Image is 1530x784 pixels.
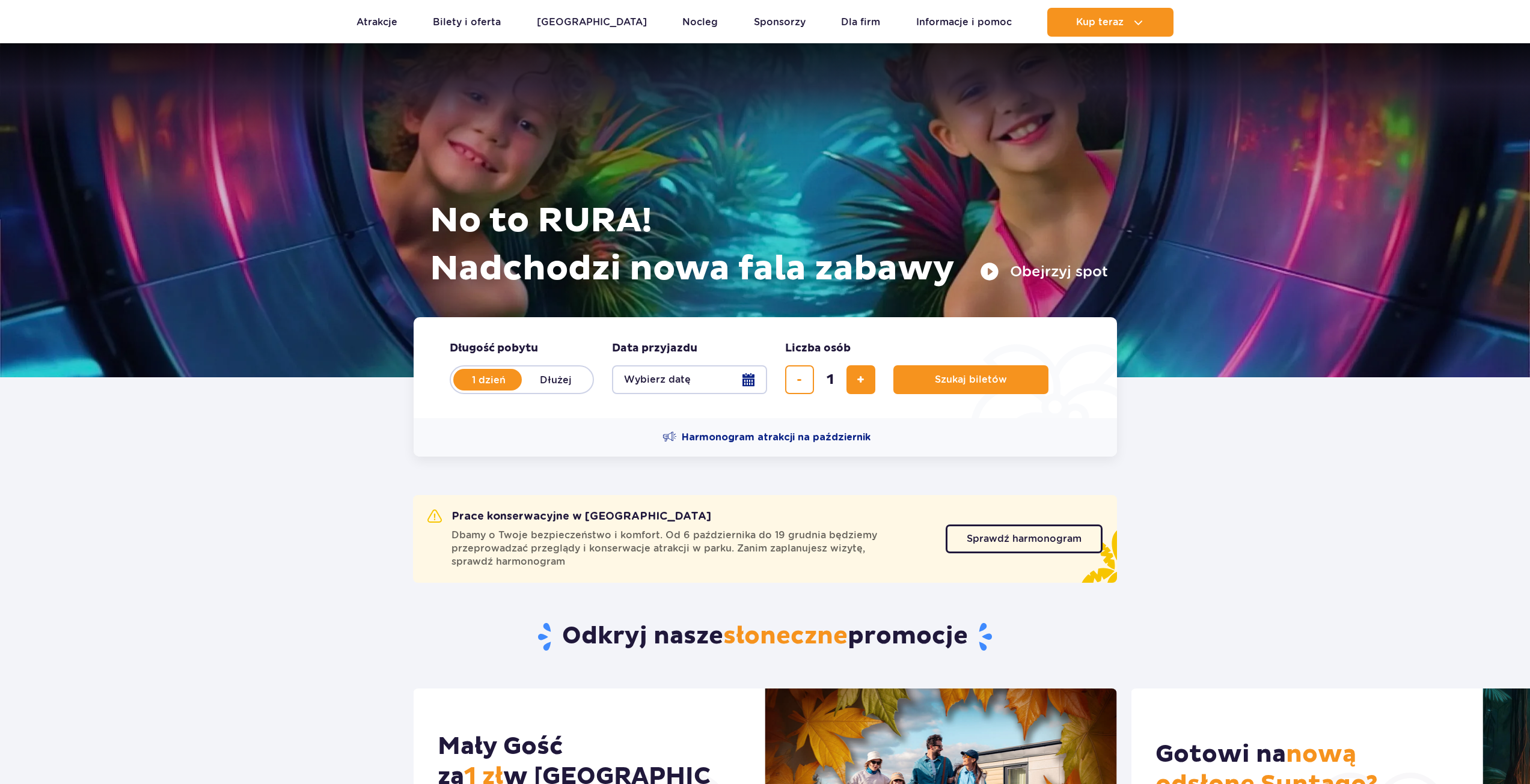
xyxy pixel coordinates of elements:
[980,262,1108,281] button: Obejrzyj spot
[723,621,848,651] span: słoneczne
[1076,17,1124,28] span: Kup teraz
[662,430,871,445] a: Harmonogram atrakcji na październik
[754,8,806,37] a: Sponsorzy
[946,524,1103,553] a: Sprawdź harmonogram
[785,365,814,394] button: usuń bilet
[612,365,767,394] button: Wybierz datę
[612,341,697,356] span: Data przyjazdu
[433,8,501,37] a: Bilety i oferta
[454,367,523,392] label: 1 dzień
[893,365,1048,394] button: Szukaj biletów
[967,534,1082,544] span: Sprawdź harmonogram
[414,317,1117,418] form: Planowanie wizyty w Park of Poland
[785,341,851,356] span: Liczba osób
[1047,8,1174,37] button: Kup teraz
[451,529,931,568] span: Dbamy o Twoje bezpieczeństwo i komfort. Od 6 października do 19 grudnia będziemy przeprowadzać pr...
[430,197,1108,293] h1: No to RURA! Nadchodzi nowa fala zabawy
[816,365,845,394] input: liczba biletów
[522,367,590,392] label: Dłużej
[916,8,1012,37] a: Informacje i pomoc
[682,8,718,37] a: Nocleg
[356,8,397,37] a: Atrakcje
[682,431,871,444] span: Harmonogram atrakcji na październik
[846,365,875,394] button: dodaj bilet
[537,8,647,37] a: [GEOGRAPHIC_DATA]
[427,509,711,524] h2: Prace konserwacyjne w [GEOGRAPHIC_DATA]
[935,374,1007,385] span: Szukaj biletów
[841,8,880,37] a: Dla firm
[413,621,1117,652] h2: Odkryj nasze promocje
[450,341,538,356] span: Długość pobytu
